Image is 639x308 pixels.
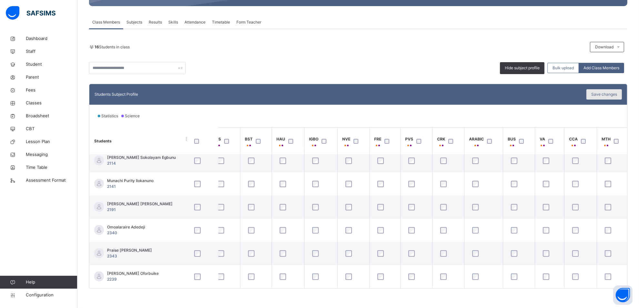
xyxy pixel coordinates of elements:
[107,161,116,166] span: 2114
[168,19,178,25] span: Skills
[26,87,77,93] span: Fees
[277,136,285,142] span: HAU
[107,184,116,189] span: 2141
[553,65,574,71] span: Bulk upload
[125,113,140,118] span: Science
[126,19,142,25] span: Subjects
[89,128,186,154] th: Students
[26,113,77,119] span: Broadsheet
[374,136,382,142] span: FRE
[26,100,77,106] span: Classes
[185,19,205,25] span: Attendance
[508,136,516,142] span: BUS
[26,48,77,55] span: Staff
[26,292,77,298] span: Configuration
[107,207,116,212] span: 2191
[26,35,77,42] span: Dashboard
[107,224,145,230] span: Omoalaraire Adedeji
[26,139,77,145] span: Lesson Plan
[569,136,578,142] span: CCA
[309,136,319,142] span: IGBO
[107,178,154,184] span: Munachi Purity Ilokanuno
[107,155,176,160] span: [PERSON_NAME] Sokolayam Egbunu
[212,19,230,25] span: Timetable
[540,136,545,142] span: VA
[95,44,99,49] b: 16
[236,19,261,25] span: Form Teacher
[591,91,617,97] span: Save changes
[95,92,138,97] span: Students Subject Profile
[26,74,77,81] span: Parent
[107,230,117,235] span: 2340
[437,136,445,142] span: CRK
[245,136,253,142] span: BST
[584,65,619,71] span: Add Class Members
[92,19,120,25] span: Class Members
[613,285,633,305] button: Open asap
[101,113,118,118] span: Statistics
[405,136,414,142] span: PVS
[26,126,77,132] span: CBT
[107,254,117,258] span: 2343
[6,6,55,20] img: safsims
[26,61,77,68] span: Student
[107,277,117,282] span: 2239
[505,65,540,71] span: Hide subject profile
[95,44,130,50] span: Students in class
[107,271,159,276] span: [PERSON_NAME] Oforbuike
[602,136,611,142] span: MTH
[26,177,77,184] span: Assessment Format
[26,279,77,285] span: Help
[107,247,152,253] span: Praise [PERSON_NAME]
[26,151,77,158] span: Messaging
[343,136,351,142] span: NVE
[26,164,77,171] span: Time Table
[469,136,484,142] span: ARABIC
[595,44,614,50] span: Download
[107,201,173,207] span: [PERSON_NAME] [PERSON_NAME]
[149,19,162,25] span: Results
